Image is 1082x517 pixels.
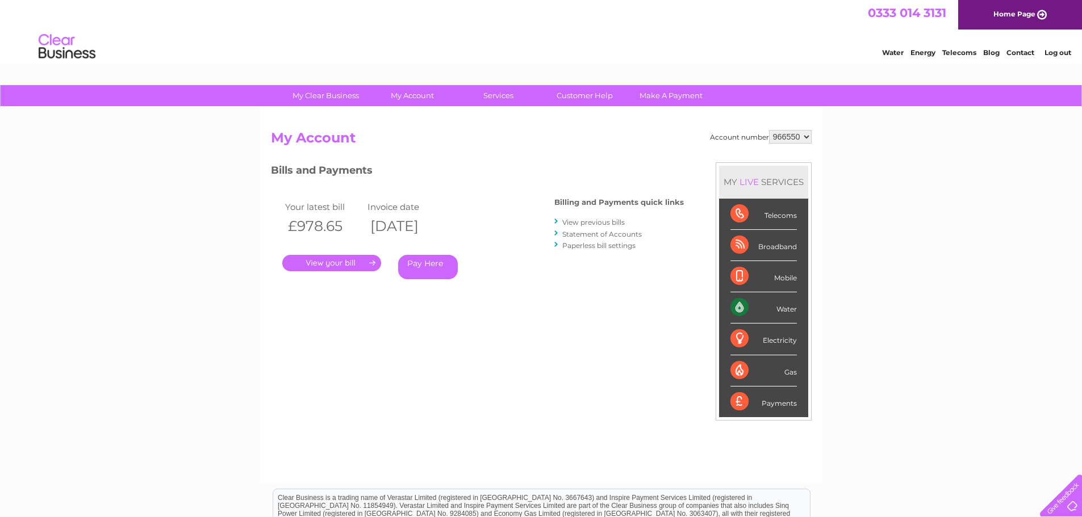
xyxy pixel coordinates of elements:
[562,230,642,238] a: Statement of Accounts
[538,85,632,106] a: Customer Help
[942,48,976,57] a: Telecoms
[273,6,810,55] div: Clear Business is a trading name of Verastar Limited (registered in [GEOGRAPHIC_DATA] No. 3667643...
[554,198,684,207] h4: Billing and Payments quick links
[730,355,797,386] div: Gas
[38,30,96,64] img: logo.png
[730,230,797,261] div: Broadband
[282,255,381,271] a: .
[365,199,447,215] td: Invoice date
[730,292,797,323] div: Water
[398,255,458,279] a: Pay Here
[282,215,365,238] th: £978.65
[562,218,625,226] a: View previous bills
[1045,48,1071,57] a: Log out
[719,166,808,198] div: MY SERVICES
[452,85,545,106] a: Services
[868,6,946,20] a: 0333 014 3131
[882,48,904,57] a: Water
[737,176,761,187] div: LIVE
[624,85,718,106] a: Make A Payment
[271,162,684,182] h3: Bills and Payments
[562,241,636,250] a: Paperless bill settings
[365,85,459,106] a: My Account
[983,48,1000,57] a: Blog
[730,386,797,417] div: Payments
[730,261,797,292] div: Mobile
[710,130,812,144] div: Account number
[1006,48,1034,57] a: Contact
[279,85,373,106] a: My Clear Business
[365,215,447,238] th: [DATE]
[730,199,797,230] div: Telecoms
[271,130,812,152] h2: My Account
[282,199,365,215] td: Your latest bill
[910,48,935,57] a: Energy
[730,323,797,355] div: Electricity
